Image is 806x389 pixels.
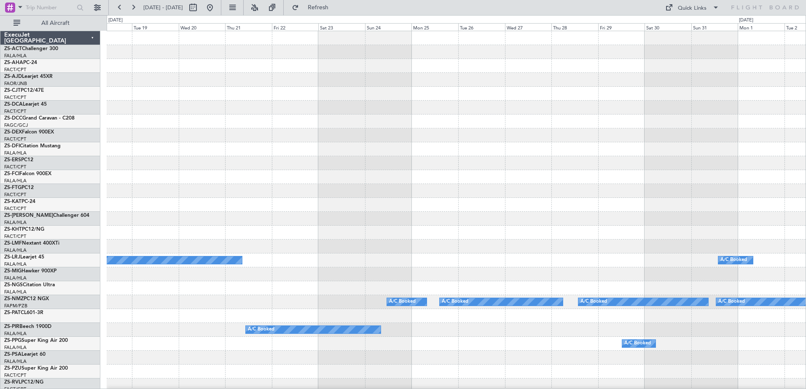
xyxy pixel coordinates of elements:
a: FAOR/JNB [4,80,27,87]
a: ZS-PSALearjet 60 [4,352,46,357]
a: FAGC/GCJ [4,122,28,128]
span: ZS-DFI [4,144,20,149]
a: ZS-AHAPC-24 [4,60,37,65]
span: ZS-PAT [4,310,21,315]
a: ZS-PATCL601-3R [4,310,43,315]
span: ZS-NMZ [4,296,24,301]
a: FACT/CPT [4,67,26,73]
div: Fri 22 [272,23,319,31]
a: FACT/CPT [4,164,26,170]
span: ZS-PZU [4,366,21,371]
a: FALA/HLA [4,247,27,253]
a: FACT/CPT [4,205,26,212]
a: ZS-LRJLearjet 45 [4,255,44,260]
a: FALA/HLA [4,53,27,59]
a: FACT/CPT [4,192,26,198]
div: Thu 21 [225,23,272,31]
div: A/C Booked [720,254,747,266]
a: ZS-[PERSON_NAME]Challenger 604 [4,213,89,218]
a: FACT/CPT [4,108,26,115]
span: ZS-CJT [4,88,21,93]
a: ZS-RVLPC12/NG [4,380,43,385]
button: Refresh [288,1,339,14]
span: All Aircraft [22,20,89,26]
span: ZS-RVL [4,380,21,385]
div: Sun 31 [691,23,738,31]
div: A/C Booked [718,296,745,308]
a: ZS-CJTPC12/47E [4,88,44,93]
div: A/C Booked [248,323,274,336]
a: FALA/HLA [4,289,27,295]
span: Refresh [301,5,336,11]
a: ZS-ERSPC12 [4,157,33,163]
a: FALA/HLA [4,344,27,351]
a: ZS-FCIFalcon 900EX [4,171,51,176]
a: FALA/HLA [4,219,27,226]
span: ZS-MIG [4,269,21,274]
div: Tue 26 [458,23,505,31]
div: Sat 30 [645,23,691,31]
span: ZS-DCA [4,102,23,107]
a: FALA/HLA [4,275,27,281]
a: ZS-FTGPC12 [4,185,34,190]
a: FAPM/PZB [4,303,27,309]
span: ZS-AHA [4,60,23,65]
span: ZS-FCI [4,171,19,176]
span: ZS-ERS [4,157,21,163]
div: A/C Booked [389,296,416,308]
span: ZS-PPG [4,338,21,343]
div: Tue 19 [132,23,179,31]
button: All Aircraft [9,16,91,30]
div: Thu 28 [551,23,598,31]
a: ZS-AJDLearjet 45XR [4,74,53,79]
a: ZS-ACTChallenger 300 [4,46,58,51]
a: FALA/HLA [4,358,27,365]
button: Quick Links [661,1,723,14]
a: ZS-LMFNextant 400XTi [4,241,59,246]
span: ZS-LRJ [4,255,20,260]
a: ZS-DEXFalcon 900EX [4,130,54,135]
a: FACT/CPT [4,233,26,240]
span: ZS-[PERSON_NAME] [4,213,53,218]
a: ZS-NMZPC12 NGX [4,296,49,301]
a: ZS-DCCGrand Caravan - C208 [4,116,75,121]
a: ZS-DFICitation Mustang [4,144,61,149]
span: ZS-LMF [4,241,22,246]
span: ZS-NGS [4,282,23,288]
a: ZS-PPGSuper King Air 200 [4,338,68,343]
div: Sat 23 [318,23,365,31]
input: Trip Number [26,1,74,14]
div: Wed 27 [505,23,552,31]
span: ZS-DCC [4,116,22,121]
span: [DATE] - [DATE] [143,4,183,11]
div: A/C Booked [624,337,651,350]
a: FALA/HLA [4,261,27,267]
div: A/C Booked [442,296,468,308]
div: Quick Links [678,4,707,13]
a: ZS-PIRBeech 1900D [4,324,51,329]
a: ZS-KHTPC12/NG [4,227,44,232]
span: ZS-FTG [4,185,21,190]
div: Fri 29 [598,23,645,31]
span: ZS-DEX [4,130,22,135]
div: Sun 24 [365,23,412,31]
div: A/C Booked [580,296,607,308]
div: Wed 20 [179,23,226,31]
div: Mon 1 [738,23,785,31]
a: FALA/HLA [4,178,27,184]
div: Mon 18 [85,23,132,31]
span: ZS-ACT [4,46,22,51]
div: [DATE] [739,17,753,24]
a: FALA/HLA [4,330,27,337]
span: ZS-KAT [4,199,21,204]
span: ZS-AJD [4,74,22,79]
a: FACT/CPT [4,372,26,378]
a: ZS-PZUSuper King Air 200 [4,366,68,371]
span: ZS-PIR [4,324,19,329]
div: Mon 25 [411,23,458,31]
a: ZS-DCALearjet 45 [4,102,47,107]
a: FACT/CPT [4,94,26,101]
a: ZS-NGSCitation Ultra [4,282,55,288]
a: ZS-KATPC-24 [4,199,35,204]
a: FALA/HLA [4,150,27,156]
